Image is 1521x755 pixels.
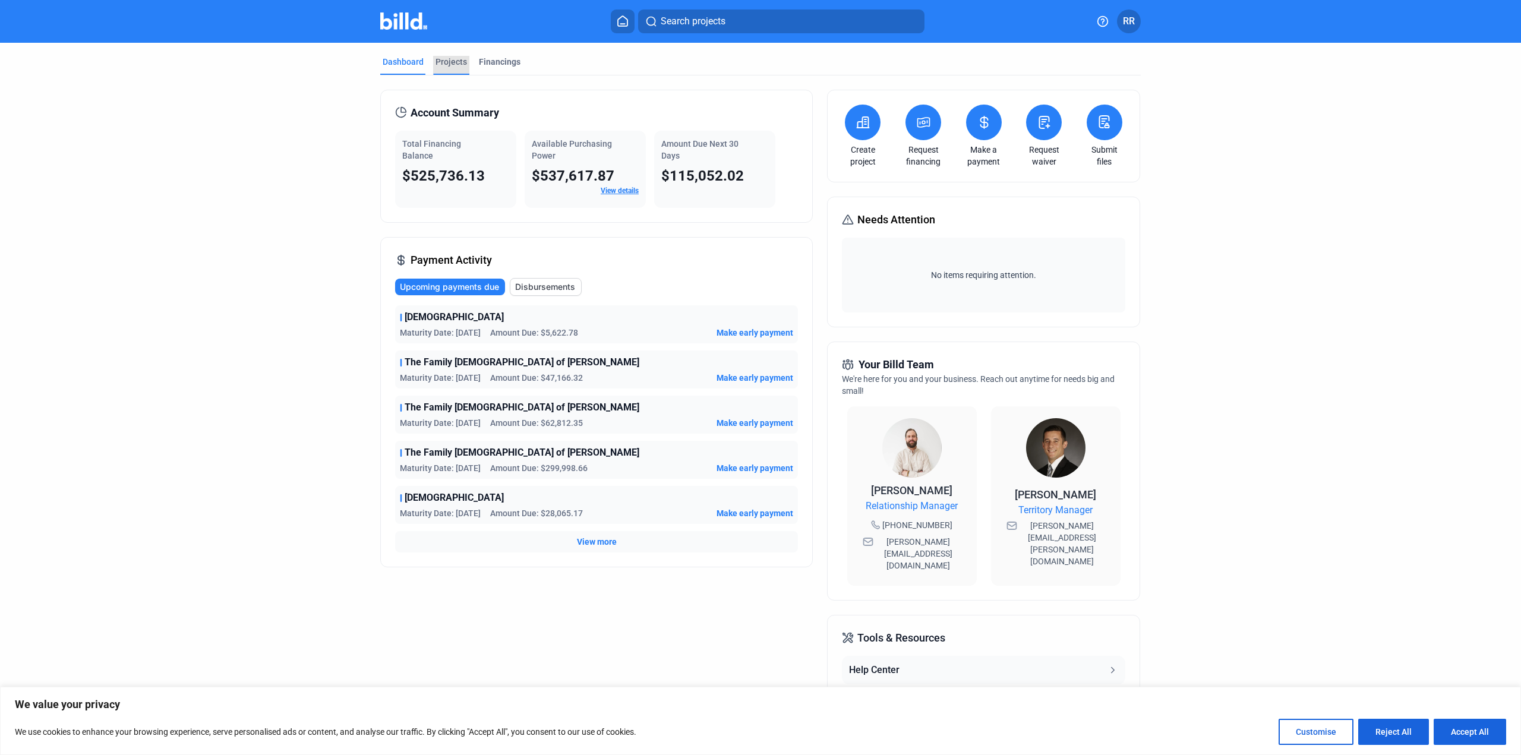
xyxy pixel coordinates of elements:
[866,499,958,513] span: Relationship Manager
[842,144,883,168] a: Create project
[1358,719,1429,745] button: Reject All
[400,417,481,429] span: Maturity Date: [DATE]
[1020,520,1105,567] span: [PERSON_NAME][EMAIL_ADDRESS][PERSON_NAME][DOMAIN_NAME]
[638,10,924,33] button: Search projects
[532,168,614,184] span: $537,617.87
[661,139,739,160] span: Amount Due Next 30 Days
[436,56,467,68] div: Projects
[510,278,582,296] button: Disbursements
[405,355,639,369] span: The Family [DEMOGRAPHIC_DATA] of [PERSON_NAME]
[411,105,499,121] span: Account Summary
[1123,14,1135,29] span: RR
[849,663,900,677] div: Help Center
[902,144,944,168] a: Request financing
[400,327,481,339] span: Maturity Date: [DATE]
[411,252,492,268] span: Payment Activity
[15,725,636,739] p: We use cookies to enhance your browsing experience, serve personalised ads or content, and analys...
[405,491,504,505] span: [DEMOGRAPHIC_DATA]
[479,56,520,68] div: Financings
[1084,144,1125,168] a: Submit files
[882,418,942,478] img: Relationship Manager
[402,139,461,160] span: Total Financing Balance
[847,269,1120,281] span: No items requiring attention.
[490,507,583,519] span: Amount Due: $28,065.17
[577,536,617,548] button: View more
[859,356,934,373] span: Your Billd Team
[1279,719,1353,745] button: Customise
[405,446,639,460] span: The Family [DEMOGRAPHIC_DATA] of [PERSON_NAME]
[1015,488,1096,501] span: [PERSON_NAME]
[882,519,952,531] span: [PHONE_NUMBER]
[717,327,793,339] button: Make early payment
[490,372,583,384] span: Amount Due: $47,166.32
[400,281,499,293] span: Upcoming payments due
[601,187,639,195] a: View details
[717,372,793,384] button: Make early payment
[871,484,952,497] span: [PERSON_NAME]
[395,279,505,295] button: Upcoming payments due
[383,56,424,68] div: Dashboard
[963,144,1005,168] a: Make a payment
[857,211,935,228] span: Needs Attention
[400,372,481,384] span: Maturity Date: [DATE]
[380,12,427,30] img: Billd Company Logo
[490,417,583,429] span: Amount Due: $62,812.35
[876,536,961,571] span: [PERSON_NAME][EMAIL_ADDRESS][DOMAIN_NAME]
[717,507,793,519] button: Make early payment
[1026,418,1085,478] img: Territory Manager
[402,168,485,184] span: $525,736.13
[842,656,1125,684] button: Help Center
[842,374,1115,396] span: We're here for you and your business. Reach out anytime for needs big and small!
[1018,503,1093,517] span: Territory Manager
[1117,10,1141,33] button: RR
[405,400,639,415] span: The Family [DEMOGRAPHIC_DATA] of [PERSON_NAME]
[15,697,1506,712] p: We value your privacy
[515,281,575,293] span: Disbursements
[1434,719,1506,745] button: Accept All
[857,630,945,646] span: Tools & Resources
[490,462,588,474] span: Amount Due: $299,998.66
[490,327,578,339] span: Amount Due: $5,622.78
[717,462,793,474] button: Make early payment
[532,139,612,160] span: Available Purchasing Power
[400,507,481,519] span: Maturity Date: [DATE]
[400,462,481,474] span: Maturity Date: [DATE]
[717,417,793,429] button: Make early payment
[661,14,725,29] span: Search projects
[405,310,504,324] span: [DEMOGRAPHIC_DATA]
[1023,144,1065,168] a: Request waiver
[661,168,744,184] span: $115,052.02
